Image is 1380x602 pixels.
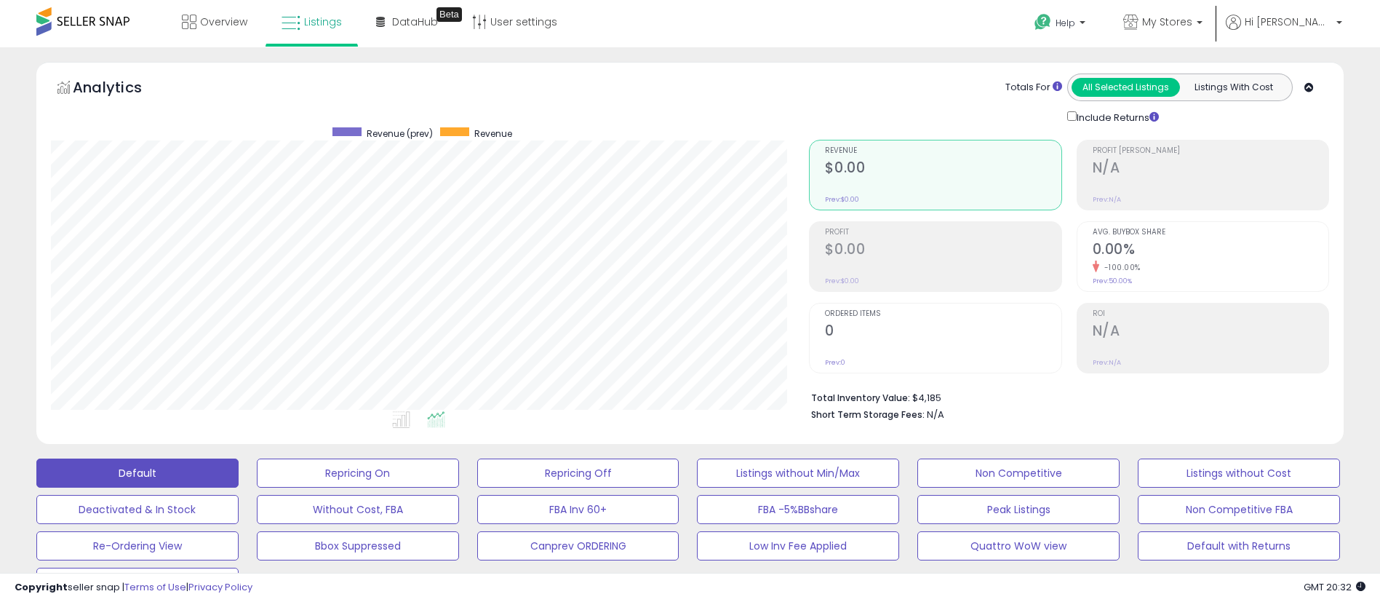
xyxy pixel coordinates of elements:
[1093,322,1328,342] h2: N/A
[36,459,239,488] button: Default
[697,459,899,488] button: Listings without Min/Max
[1093,195,1121,204] small: Prev: N/A
[1093,310,1328,318] span: ROI
[36,531,239,561] button: Re-Ordering View
[1093,241,1328,261] h2: 0.00%
[1099,262,1141,273] small: -100.00%
[697,531,899,561] button: Low Inv Fee Applied
[367,127,433,140] span: Revenue (prev)
[477,495,679,524] button: FBA Inv 60+
[825,277,859,285] small: Prev: $0.00
[1245,15,1332,29] span: Hi [PERSON_NAME]
[1138,531,1340,561] button: Default with Returns
[1034,13,1052,31] i: Get Help
[1072,78,1180,97] button: All Selected Listings
[257,459,459,488] button: Repricing On
[392,15,438,29] span: DataHub
[825,241,1061,261] h2: $0.00
[15,580,68,594] strong: Copyright
[1056,108,1176,125] div: Include Returns
[1142,15,1192,29] span: My Stores
[825,358,845,367] small: Prev: 0
[1093,147,1328,155] span: Profit [PERSON_NAME]
[1226,15,1342,47] a: Hi [PERSON_NAME]
[1304,580,1365,594] span: 2025-09-9 20:32 GMT
[477,531,679,561] button: Canprev ORDERING
[825,147,1061,155] span: Revenue
[811,392,910,404] b: Total Inventory Value:
[200,15,247,29] span: Overview
[36,495,239,524] button: Deactivated & In Stock
[477,459,679,488] button: Repricing Off
[257,531,459,561] button: Bbox Suppressed
[257,495,459,524] button: Without Cost, FBA
[188,580,252,594] a: Privacy Policy
[1005,81,1062,95] div: Totals For
[1138,495,1340,524] button: Non Competitive FBA
[1023,2,1100,47] a: Help
[1056,17,1075,29] span: Help
[1093,277,1132,285] small: Prev: 50.00%
[15,581,252,595] div: seller snap | |
[927,408,944,421] span: N/A
[825,229,1061,237] span: Profit
[697,495,899,524] button: FBA -5%BBshare
[124,580,186,594] a: Terms of Use
[811,408,925,421] b: Short Term Storage Fees:
[73,77,170,101] h5: Analytics
[436,7,462,22] div: Tooltip anchor
[811,388,1318,405] li: $4,185
[1093,229,1328,237] span: Avg. Buybox Share
[1093,358,1121,367] small: Prev: N/A
[917,495,1120,524] button: Peak Listings
[1179,78,1288,97] button: Listings With Cost
[1138,459,1340,488] button: Listings without Cost
[1093,159,1328,179] h2: N/A
[304,15,342,29] span: Listings
[474,127,512,140] span: Revenue
[825,195,859,204] small: Prev: $0.00
[917,531,1120,561] button: Quattro WoW view
[825,310,1061,318] span: Ordered Items
[917,459,1120,488] button: Non Competitive
[825,322,1061,342] h2: 0
[825,159,1061,179] h2: $0.00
